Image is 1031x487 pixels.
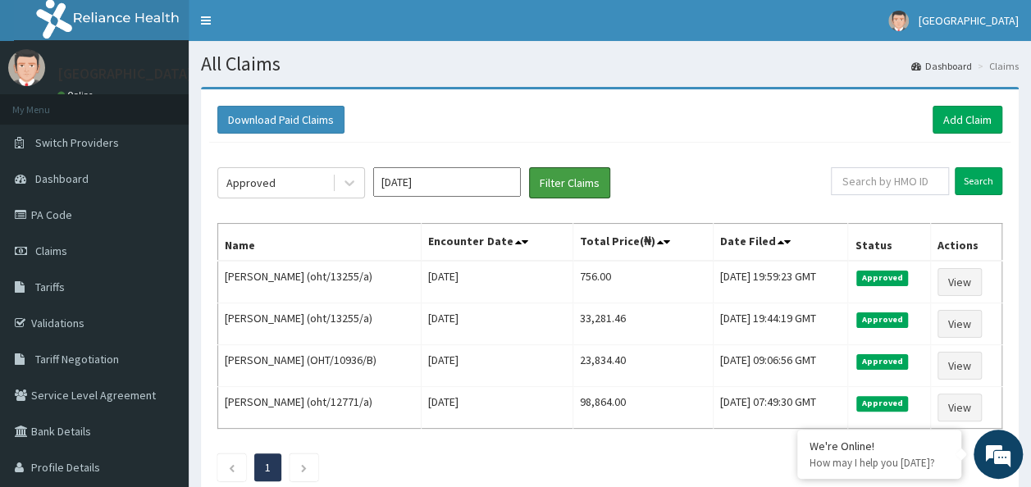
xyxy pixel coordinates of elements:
[218,345,422,387] td: [PERSON_NAME] (OHT/10936/B)
[937,310,982,338] a: View
[218,303,422,345] td: [PERSON_NAME] (oht/13255/a)
[57,89,97,101] a: Online
[573,303,713,345] td: 33,281.46
[218,387,422,429] td: [PERSON_NAME] (oht/12771/a)
[35,243,67,258] span: Claims
[35,171,89,186] span: Dashboard
[937,352,982,380] a: View
[35,135,119,150] span: Switch Providers
[856,396,908,411] span: Approved
[422,261,573,303] td: [DATE]
[810,439,949,453] div: We're Online!
[713,224,848,262] th: Date Filed
[8,318,312,375] textarea: Type your message and hit 'Enter'
[713,345,848,387] td: [DATE] 09:06:56 GMT
[573,345,713,387] td: 23,834.40
[8,49,45,86] img: User Image
[933,106,1002,134] a: Add Claim
[422,224,573,262] th: Encounter Date
[713,261,848,303] td: [DATE] 19:59:23 GMT
[856,354,908,369] span: Approved
[35,280,65,294] span: Tariffs
[856,312,908,327] span: Approved
[937,268,982,296] a: View
[228,460,235,475] a: Previous page
[974,59,1019,73] li: Claims
[217,106,344,134] button: Download Paid Claims
[856,271,908,285] span: Approved
[300,460,308,475] a: Next page
[810,456,949,470] p: How may I help you today?
[269,8,308,48] div: Minimize live chat window
[955,167,1002,195] input: Search
[573,261,713,303] td: 756.00
[35,352,119,366] span: Tariff Negotiation
[422,387,573,429] td: [DATE]
[713,303,848,345] td: [DATE] 19:44:19 GMT
[265,460,271,475] a: Page 1 is your current page
[911,59,972,73] a: Dashboard
[573,387,713,429] td: 98,864.00
[848,224,930,262] th: Status
[422,345,573,387] td: [DATE]
[85,92,276,113] div: Chat with us now
[373,167,521,197] input: Select Month and Year
[218,224,422,262] th: Name
[218,261,422,303] td: [PERSON_NAME] (oht/13255/a)
[937,394,982,421] a: View
[529,167,610,198] button: Filter Claims
[831,167,949,195] input: Search by HMO ID
[930,224,1001,262] th: Actions
[30,82,66,123] img: d_794563401_company_1708531726252_794563401
[573,224,713,262] th: Total Price(₦)
[226,175,276,191] div: Approved
[57,66,193,81] p: [GEOGRAPHIC_DATA]
[888,11,909,31] img: User Image
[95,142,226,307] span: We're online!
[713,387,848,429] td: [DATE] 07:49:30 GMT
[422,303,573,345] td: [DATE]
[919,13,1019,28] span: [GEOGRAPHIC_DATA]
[201,53,1019,75] h1: All Claims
